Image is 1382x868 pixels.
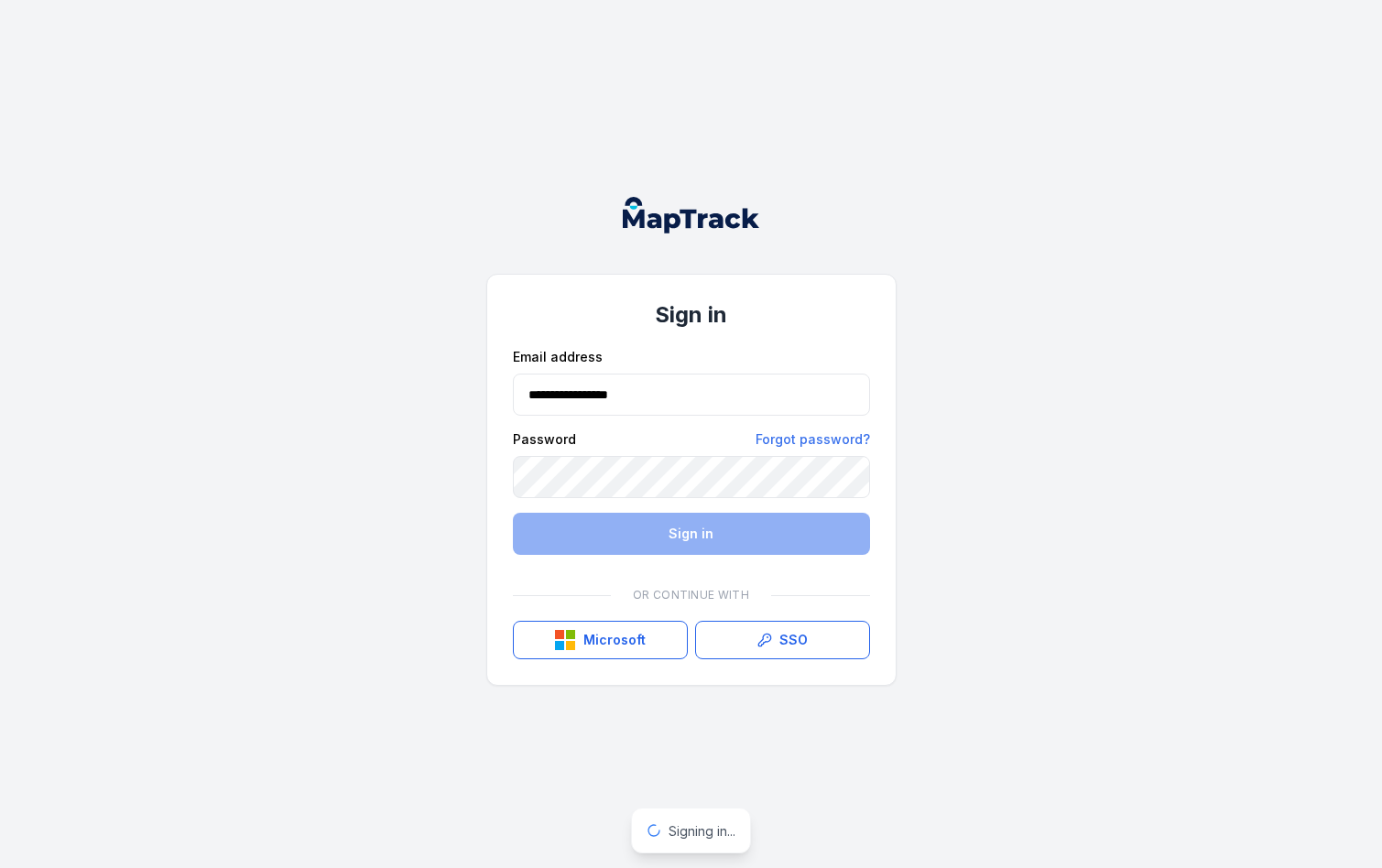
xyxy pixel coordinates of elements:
span: Signing in... [669,823,735,839]
h1: Sign in [513,300,870,330]
nav: Global [593,197,789,233]
div: Or continue with [513,577,870,613]
button: Microsoft [513,621,688,659]
label: Email address [513,348,603,366]
a: Forgot password? [756,430,870,449]
label: Password [513,430,576,449]
a: SSO [695,621,870,659]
